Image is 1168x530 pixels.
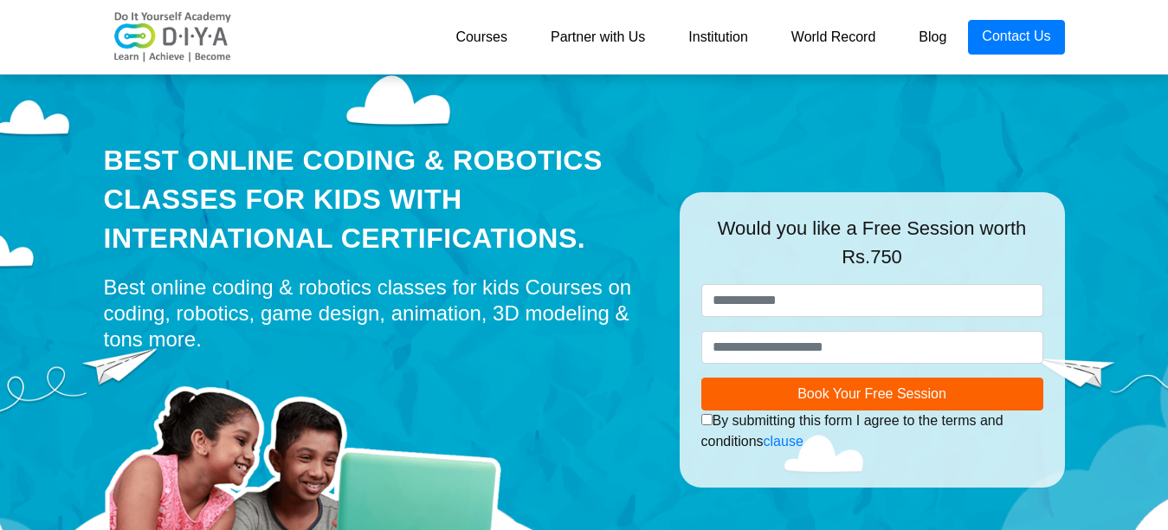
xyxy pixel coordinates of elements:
div: Best Online Coding & Robotics Classes for kids with International Certifications. [104,141,654,257]
a: Partner with Us [529,20,667,55]
button: Book Your Free Session [701,378,1043,410]
img: logo-v2.png [104,11,242,63]
a: Institution [667,20,769,55]
div: Would you like a Free Session worth Rs.750 [701,214,1043,284]
a: Courses [434,20,529,55]
div: Best online coding & robotics classes for kids Courses on coding, robotics, game design, animatio... [104,275,654,352]
a: clause [764,434,803,449]
a: World Record [770,20,898,55]
a: Contact Us [968,20,1064,55]
span: Book Your Free Session [797,386,946,401]
div: By submitting this form I agree to the terms and conditions [701,410,1043,452]
a: Blog [897,20,968,55]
